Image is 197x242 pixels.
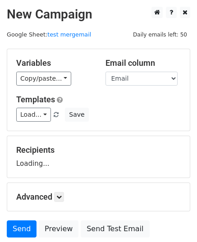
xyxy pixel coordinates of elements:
[16,58,92,68] h5: Variables
[105,58,181,68] h5: Email column
[16,72,71,86] a: Copy/paste...
[47,31,91,38] a: test mergemail
[130,31,190,38] a: Daily emails left: 50
[7,220,37,237] a: Send
[130,30,190,40] span: Daily emails left: 50
[39,220,78,237] a: Preview
[16,108,51,122] a: Load...
[7,31,91,38] small: Google Sheet:
[65,108,88,122] button: Save
[16,145,181,169] div: Loading...
[16,95,55,104] a: Templates
[16,192,181,202] h5: Advanced
[81,220,149,237] a: Send Test Email
[7,7,190,22] h2: New Campaign
[16,145,181,155] h5: Recipients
